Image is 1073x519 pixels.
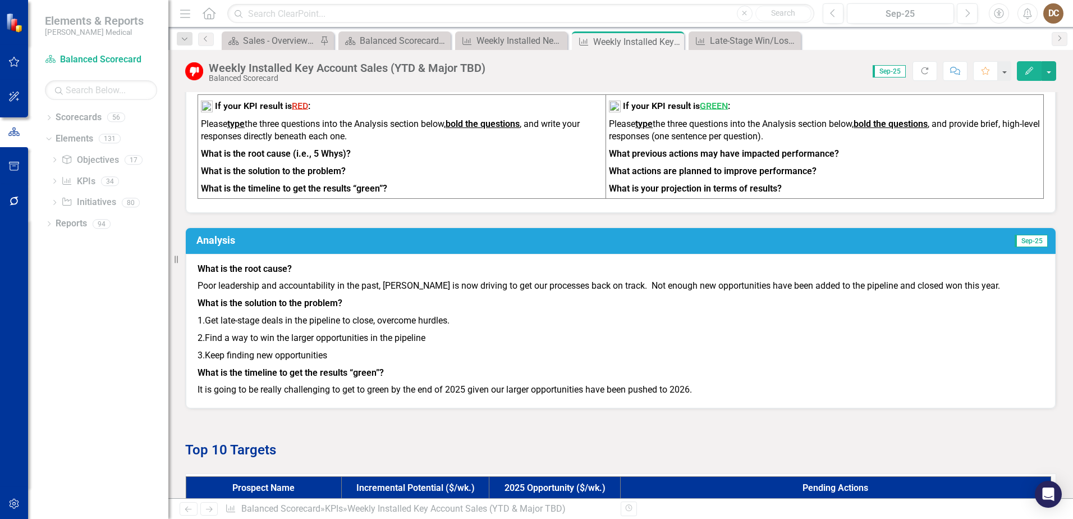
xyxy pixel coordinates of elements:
[609,166,817,176] strong: What actions are planned to improve performance?
[232,482,295,493] strong: Prospect Name
[196,235,649,246] h3: Analysis
[1035,481,1062,508] div: Open Intercom Messenger
[107,113,125,122] div: 56
[341,34,448,48] a: Balanced Scorecard Welcome Page
[243,34,317,48] div: Sales - Overview Dashboard
[710,34,798,48] div: Late-Stage Win/Loss %
[122,198,140,207] div: 80
[227,119,245,129] strong: type
[198,94,606,198] td: To enrich screen reader interactions, please activate Accessibility in Grammarly extension settings
[623,100,730,111] strong: If your KPI result is :
[201,148,351,159] strong: What is the root cause (i.e., 5 Whys)?
[227,4,814,24] input: Search ClearPoint...
[771,8,795,17] span: Search
[755,6,811,21] button: Search
[691,34,798,48] a: Late-Stage Win/Loss %
[101,176,119,186] div: 34
[593,35,681,49] div: Weekly Installed Key Account Sales (YTD & Major TBD)
[224,34,317,48] a: Sales - Overview Dashboard
[609,118,1040,146] p: Please the three questions into the Analysis section below, , and provide brief, high-level respo...
[45,53,157,66] a: Balanced Scorecard
[700,100,728,111] span: GREEN
[873,65,906,78] span: Sep-25
[45,14,144,28] span: Elements & Reports
[847,3,954,24] button: Sep-25
[201,183,387,194] strong: What is the timeline to get the results “green”?
[99,134,121,144] div: 131
[609,101,621,112] img: mceclip1%20v16.png
[458,34,565,48] a: Weekly Installed New Account Sales (YTD)
[854,119,928,129] strong: bold the questions
[1043,3,1063,24] button: DC
[347,503,566,514] div: Weekly Installed Key Account Sales (YTD & Major TBD)
[325,503,343,514] a: KPIs
[606,94,1044,198] td: To enrich screen reader interactions, please activate Accessibility in Grammarly extension settings
[356,482,475,493] strong: Incremental Potential ($/wk.)
[185,442,276,458] strong: Top 10 Targets
[803,482,868,493] strong: Pending Actions
[198,277,1044,295] p: Poor leadership and accountability in the past, [PERSON_NAME] is now driving to get our processes...
[198,347,1044,365] p: 3. Keep finding new opportunities
[198,263,292,274] strong: What is the root cause?
[851,7,950,21] div: Sep-25
[198,381,1044,397] p: It is going to be really challenging to get to green by the end of 2025 given our larger opportun...
[185,62,203,80] img: Below Target
[201,101,213,112] img: mceclip2%20v12.png
[61,196,116,209] a: Initiatives
[609,148,839,159] strong: What previous actions may have impacted performance?
[6,13,25,33] img: ClearPoint Strategy
[241,503,320,514] a: Balanced Scorecard
[635,119,653,129] strong: type
[198,298,342,308] strong: What is the solution to the problem?
[61,175,95,188] a: KPIs
[215,100,310,111] strong: If your KPI result is :
[209,74,485,83] div: Balanced Scorecard
[209,62,485,74] div: Weekly Installed Key Account Sales (YTD & Major TBD)
[201,118,603,146] p: Please the three questions into the Analysis section below, , and write your responses directly b...
[446,119,520,129] strong: bold the questions
[225,503,612,516] div: » »
[56,133,93,145] a: Elements
[201,166,346,176] strong: What is the solution to the problem?
[609,183,782,194] strong: What is your projection in terms of results?
[56,111,102,124] a: Scorecards
[360,34,448,48] div: Balanced Scorecard Welcome Page
[61,154,118,167] a: Objectives
[45,28,144,37] small: [PERSON_NAME] Medical
[125,155,143,165] div: 17
[505,482,606,493] strong: 2025 Opportunity ($/wk.)
[292,100,308,111] span: RED
[198,367,384,378] strong: What is the timeline to get the results “green”?
[1015,235,1048,247] span: Sep-25
[198,312,1044,330] p: 1. Get late-stage deals in the pipeline to close, overcome hurdles.
[93,219,111,229] div: 94
[476,34,565,48] div: Weekly Installed New Account Sales (YTD)
[56,217,87,230] a: Reports
[45,80,157,100] input: Search Below...
[198,330,1044,347] p: 2. Find a way to win the larger opportunities in the pipeline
